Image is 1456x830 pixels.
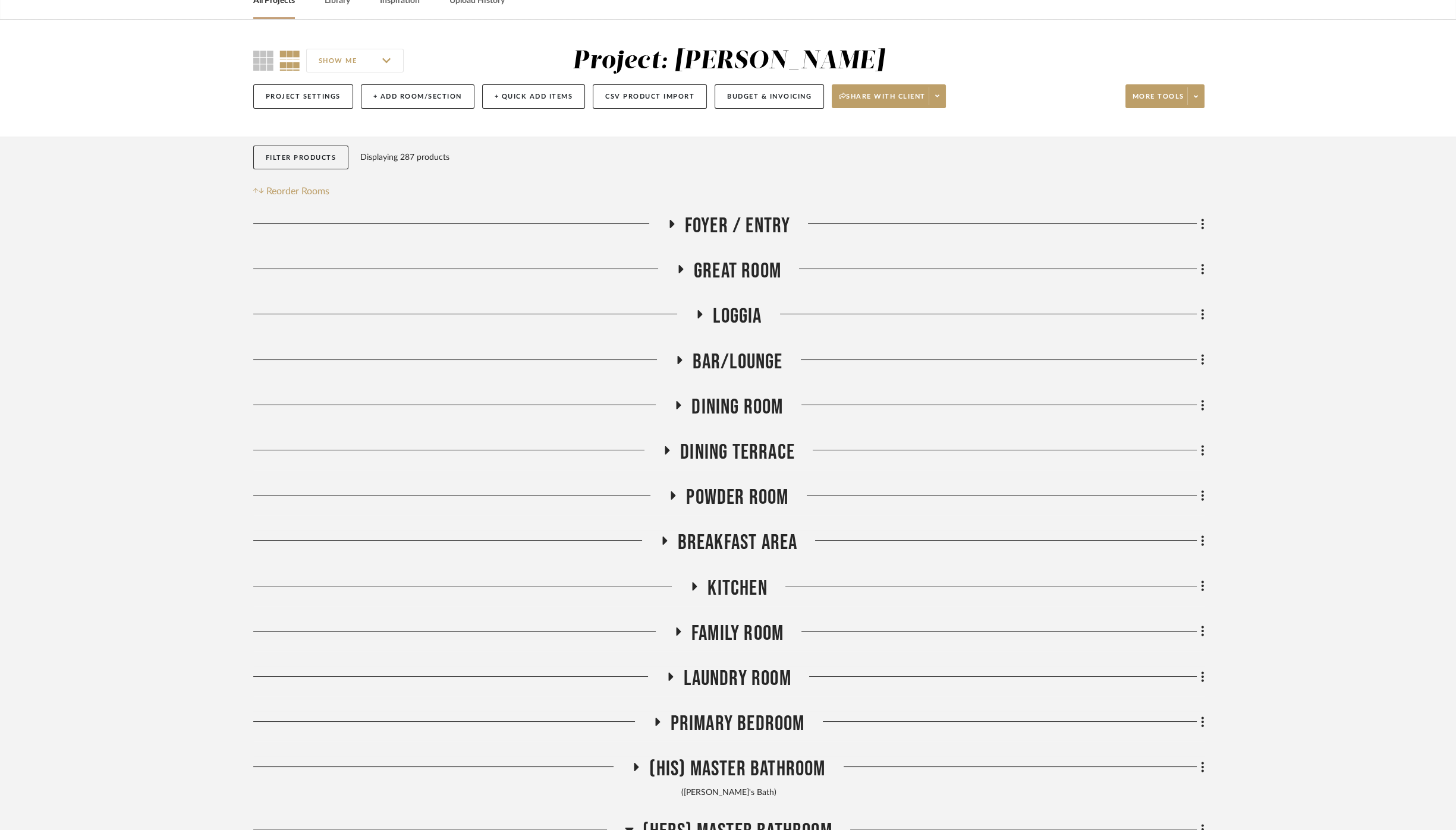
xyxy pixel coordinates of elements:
button: + Add Room/Section [361,84,474,109]
button: Share with client [832,84,946,108]
div: Displaying 287 products [360,146,449,169]
span: More tools [1133,92,1184,110]
button: Project Settings [253,84,353,109]
span: Bar/Lounge [693,349,783,375]
button: + Quick Add Items [482,84,586,109]
span: Primary Bedroom [671,711,805,737]
button: Filter Products [253,146,349,170]
div: ([PERSON_NAME]'s Bath) [253,787,1205,800]
span: Reorder Rooms [266,184,329,198]
span: Laundry Room [684,666,791,692]
button: More tools [1125,84,1205,108]
span: Dining Terrace [680,440,795,465]
span: Kitchen [707,576,767,601]
span: Breakfast Area [678,530,798,556]
span: (His) Master Bathroom [649,756,825,782]
button: Reorder Rooms [253,184,330,198]
button: Budget & Invoicing [715,84,824,109]
span: Great Room [694,258,781,284]
span: Foyer / Entry [685,213,791,239]
span: Dining Room [691,395,783,420]
span: Share with client [839,92,926,110]
span: Family Room [691,621,784,646]
div: Project: [PERSON_NAME] [573,49,884,74]
span: Powder Room [686,485,788,510]
button: CSV Product Import [593,84,707,109]
span: Loggia [713,304,762,329]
